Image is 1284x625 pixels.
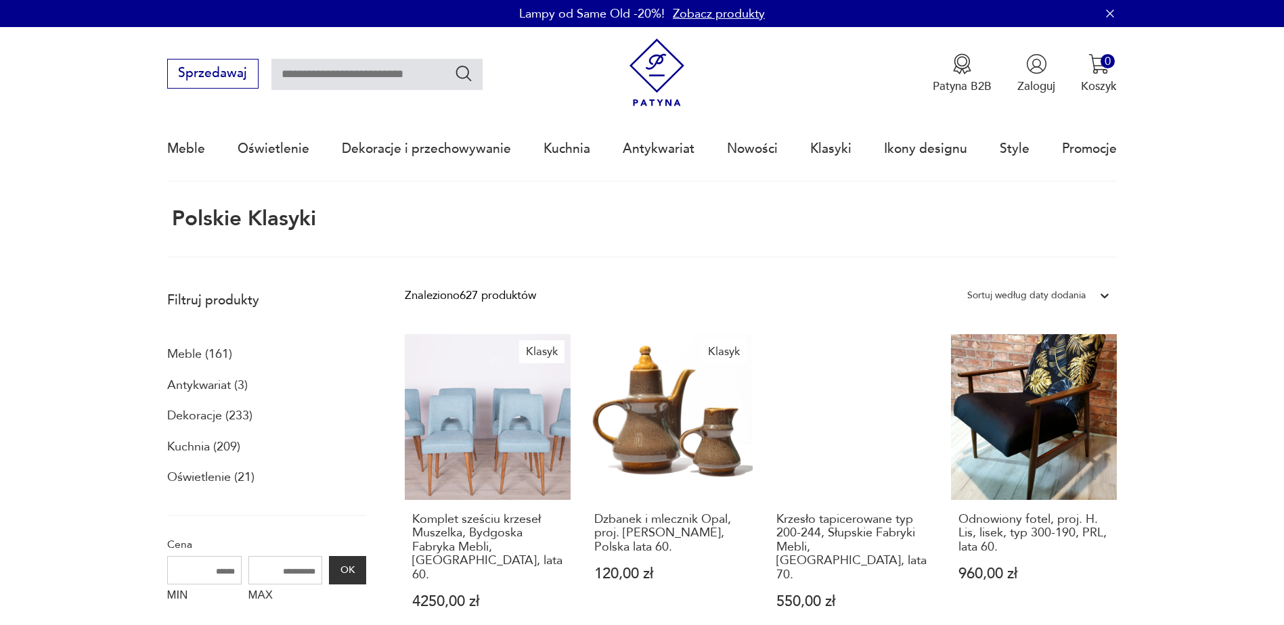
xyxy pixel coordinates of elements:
div: Sortuj według daty dodania [967,287,1086,304]
h1: Polskie Klasyki [167,208,316,231]
p: Patyna B2B [933,78,992,94]
a: Kuchnia [544,118,590,180]
img: Ikona medalu [952,53,973,74]
a: Ikony designu [884,118,967,180]
button: OK [329,556,366,584]
label: MAX [248,584,323,610]
a: Ikona medaluPatyna B2B [933,53,992,94]
img: Patyna - sklep z meblami i dekoracjami vintage [623,39,691,107]
p: 960,00 zł [958,567,1109,581]
a: Klasyki [810,118,851,180]
button: 0Koszyk [1081,53,1117,94]
div: 0 [1101,54,1115,68]
h3: Krzesło tapicerowane typ 200-244, Słupskie Fabryki Mebli, [GEOGRAPHIC_DATA], lata 70. [776,513,927,582]
p: 4250,00 zł [412,595,563,609]
a: Antykwariat (3) [167,374,248,397]
img: Ikonka użytkownika [1026,53,1047,74]
a: Meble (161) [167,343,232,366]
a: Oświetlenie [238,118,309,180]
a: Dekoracje i przechowywanie [342,118,511,180]
label: MIN [167,584,242,610]
div: Znaleziono 627 produktów [405,287,536,304]
button: Szukaj [454,64,474,83]
a: Nowości [727,118,778,180]
a: Oświetlenie (21) [167,466,254,489]
button: Patyna B2B [933,53,992,94]
h3: Odnowiony fotel, proj. H. Lis, lisek, typ 300-190, PRL, lata 60. [958,513,1109,554]
a: Meble [167,118,205,180]
button: Zaloguj [1017,53,1055,94]
p: 550,00 zł [776,595,927,609]
a: Dekoracje (233) [167,404,252,427]
a: Kuchnia (209) [167,436,240,459]
p: Cena [167,536,366,553]
a: Promocje [1062,118,1117,180]
a: Zobacz produkty [673,5,765,22]
h3: Dzbanek i mlecznik Opal, proj. [PERSON_NAME], Polska lata 60. [594,513,745,554]
p: Filtruj produkty [167,292,366,309]
p: Zaloguj [1017,78,1055,94]
a: Antykwariat [623,118,694,180]
h3: Komplet sześciu krzeseł Muszelka, Bydgoska Fabryka Mebli, [GEOGRAPHIC_DATA], lata 60. [412,513,563,582]
a: Style [1000,118,1030,180]
img: Ikona koszyka [1088,53,1109,74]
button: Sprzedawaj [167,59,259,89]
p: 120,00 zł [594,567,745,581]
a: Sprzedawaj [167,69,259,80]
p: Lampy od Same Old -20%! [519,5,665,22]
p: Koszyk [1081,78,1117,94]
